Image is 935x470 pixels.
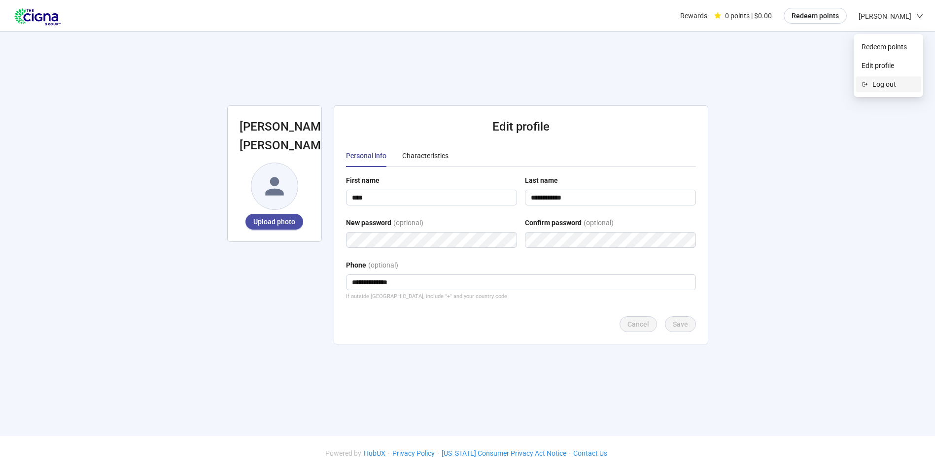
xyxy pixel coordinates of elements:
[584,217,614,232] div: (optional)
[325,448,610,459] div: · · ·
[673,319,688,330] span: Save
[346,150,386,161] div: Personal info
[346,260,366,270] div: Phone
[346,118,696,136] h2: Edit profile
[714,12,721,19] span: star
[784,8,847,24] button: Redeem points
[665,316,696,332] button: Save
[862,41,915,52] span: Redeem points
[245,218,303,226] span: Upload photo
[240,118,310,155] h2: [PERSON_NAME] [PERSON_NAME]
[792,10,839,21] span: Redeem points
[393,217,423,232] div: (optional)
[916,13,923,20] span: down
[571,449,610,457] a: Contact Us
[346,217,391,228] div: New password
[346,175,380,186] div: First name
[402,150,449,161] div: Characteristics
[346,292,696,301] div: If outside [GEOGRAPHIC_DATA], include "+" and your country code
[368,260,398,274] div: (optional)
[525,217,582,228] div: Confirm password
[872,79,915,90] span: Log out
[862,60,915,71] span: Edit profile
[390,449,437,457] a: Privacy Policy
[245,214,303,230] button: Upload photo
[361,449,388,457] a: HubUX
[525,175,558,186] div: Last name
[620,316,657,332] button: Cancel
[859,0,911,32] span: [PERSON_NAME]
[325,449,361,457] span: Powered by
[253,216,295,227] span: Upload photo
[627,319,649,330] span: Cancel
[439,449,569,457] a: [US_STATE] Consumer Privacy Act Notice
